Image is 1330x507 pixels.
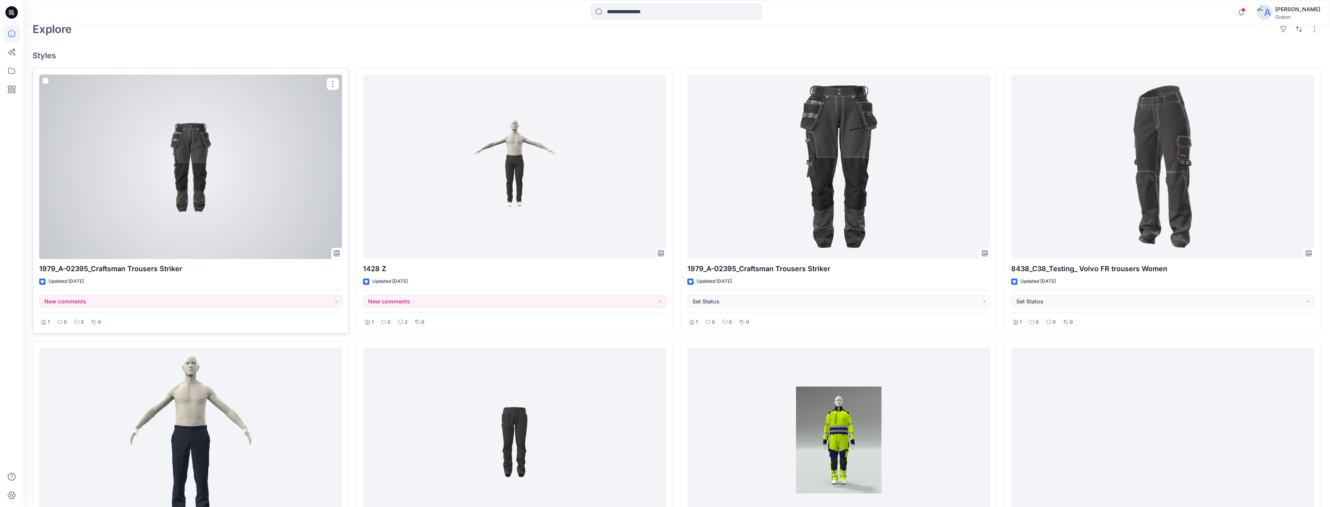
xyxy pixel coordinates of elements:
[687,75,990,259] a: 1979_A-02395_Craftsman Trousers Striker
[372,318,374,326] p: 1
[729,318,732,326] p: 0
[33,51,1321,60] h4: Styles
[49,277,84,286] p: Updated [DATE]
[81,318,84,326] p: 3
[1021,277,1056,286] p: Updated [DATE]
[1036,318,1039,326] p: 0
[421,318,424,326] p: 0
[39,263,342,274] p: 1979_A-02395_Craftsman Trousers Striker
[1011,263,1314,274] p: 8438_C38_Testing_ Volvo FR trousers Women
[39,75,342,259] a: 1979_A-02395_Craftsman Trousers Striker
[33,23,72,35] h2: Explore
[388,318,391,326] p: 0
[48,318,50,326] p: 1
[1275,14,1320,20] div: Guston
[64,318,67,326] p: 0
[372,277,408,286] p: Updated [DATE]
[746,318,749,326] p: 0
[1053,318,1056,326] p: 0
[1020,318,1022,326] p: 1
[1257,5,1272,20] img: avatar
[363,263,666,274] p: 1428 Z
[1275,5,1320,14] div: [PERSON_NAME]
[687,263,990,274] p: 1979_A-02395_Craftsman Trousers Striker
[1070,318,1073,326] p: 0
[363,75,666,259] a: 1428 Z
[696,318,698,326] p: 1
[1011,75,1314,259] a: 8438_C38_Testing_ Volvo FR trousers Women
[697,277,732,286] p: Updated [DATE]
[712,318,715,326] p: 0
[98,318,101,326] p: 0
[405,318,407,326] p: 2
